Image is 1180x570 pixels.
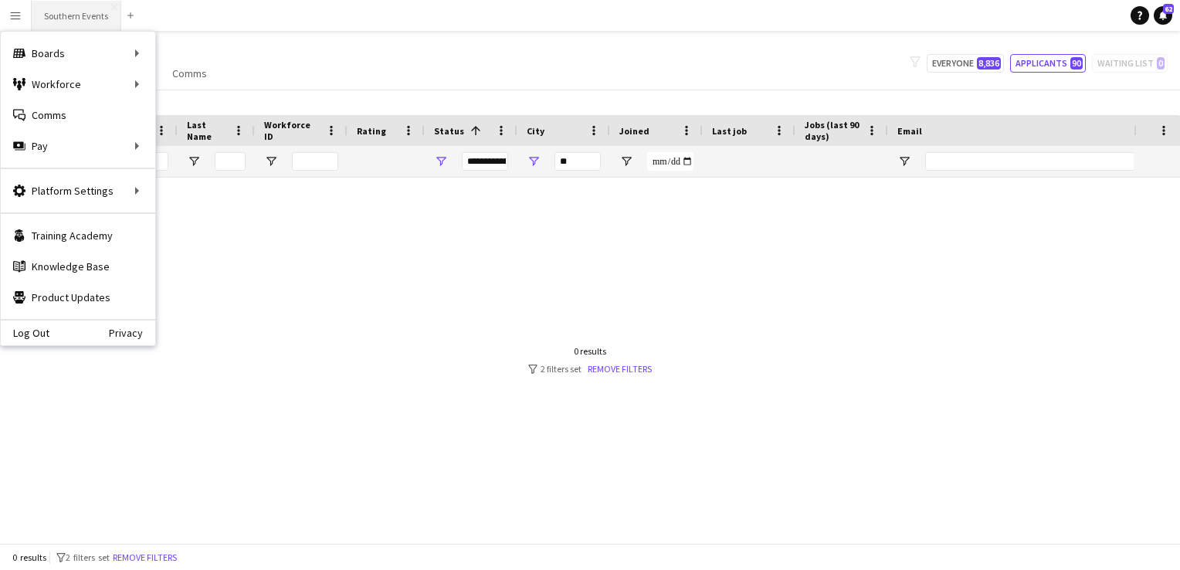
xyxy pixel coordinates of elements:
button: Applicants90 [1010,54,1086,73]
button: Remove filters [110,549,180,566]
a: Product Updates [1,282,155,313]
a: Log Out [1,327,49,339]
a: Comms [1,100,155,131]
button: Everyone8,836 [927,54,1004,73]
span: 62 [1163,4,1174,14]
span: Last job [712,125,747,137]
span: Comms [172,66,207,80]
span: Joined [619,125,649,137]
button: Open Filter Menu [187,154,201,168]
a: Training Academy [1,220,155,251]
span: 2 filters set [66,551,110,563]
span: Status [434,125,464,137]
a: Privacy [109,327,155,339]
button: Open Filter Menu [264,154,278,168]
a: Remove filters [588,363,652,375]
button: Open Filter Menu [619,154,633,168]
div: Boards [1,38,155,69]
button: Southern Events [32,1,121,31]
button: Open Filter Menu [527,154,541,168]
span: Jobs (last 90 days) [805,119,860,142]
a: Comms [166,63,213,83]
a: Knowledge Base [1,251,155,282]
div: Workforce [1,69,155,100]
input: Joined Filter Input [647,152,693,171]
span: Rating [357,125,386,137]
div: 2 filters set [528,363,652,375]
input: City Filter Input [554,152,601,171]
span: 8,836 [977,57,1001,70]
span: Workforce ID [264,119,320,142]
div: Platform Settings [1,175,155,206]
span: Last Name [187,119,227,142]
span: Email [897,125,922,137]
span: City [527,125,544,137]
button: Open Filter Menu [434,154,448,168]
input: Workforce ID Filter Input [292,152,338,171]
input: Last Name Filter Input [215,152,246,171]
a: 62 [1154,6,1172,25]
div: Pay [1,131,155,161]
button: Open Filter Menu [897,154,911,168]
div: 0 results [528,345,652,357]
span: 90 [1070,57,1083,70]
